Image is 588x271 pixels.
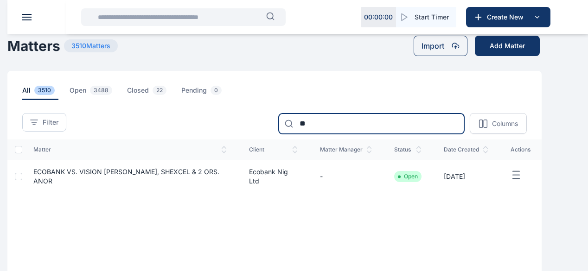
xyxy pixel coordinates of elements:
[181,86,225,100] span: pending
[90,86,112,95] span: 3488
[364,13,393,22] p: 00 : 00 : 00
[249,146,298,153] span: client
[475,36,540,56] button: Add Matter
[22,86,70,100] a: all3510
[70,86,116,100] span: open
[127,86,181,100] a: closed22
[64,39,118,52] span: 3510 Matters
[33,146,227,153] span: matter
[415,13,449,22] span: Start Timer
[492,119,518,128] p: Columns
[433,160,499,193] td: [DATE]
[444,146,488,153] span: date created
[320,146,372,153] span: matter manager
[7,38,60,54] h1: Matters
[511,146,530,153] span: actions
[470,113,527,134] button: Columns
[22,113,66,132] button: Filter
[398,173,418,180] li: Open
[127,86,170,100] span: closed
[414,36,467,56] button: Import
[34,86,55,95] span: 3510
[70,86,127,100] a: open3488
[153,86,166,95] span: 22
[394,146,422,153] span: status
[181,86,236,100] a: pending0
[238,160,309,193] td: Ecobank Nig Ltd
[22,86,58,100] span: all
[483,13,531,22] span: Create New
[33,168,219,185] a: ECOBANK VS. VISION [PERSON_NAME], SHEXCEL & 2 ORS. ANOR
[466,7,550,27] button: Create New
[396,7,456,27] button: Start Timer
[309,160,383,193] td: -
[43,118,58,127] span: Filter
[211,86,222,95] span: 0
